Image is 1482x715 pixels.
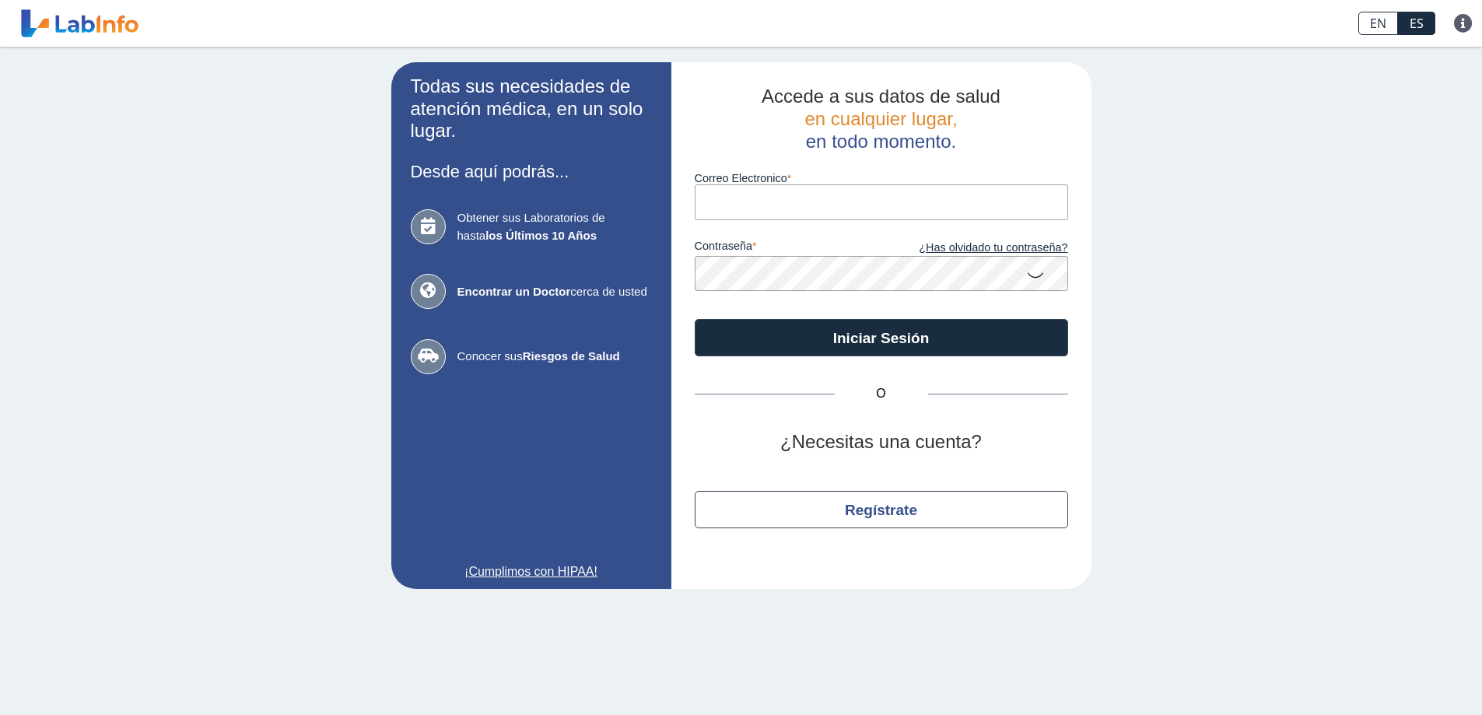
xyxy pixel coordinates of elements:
label: contraseña [695,240,881,257]
span: en todo momento. [806,131,956,152]
b: Riesgos de Salud [523,349,620,363]
h3: Desde aquí podrás... [411,162,652,181]
span: en cualquier lugar, [804,108,957,129]
span: O [835,384,928,403]
b: Encontrar un Doctor [457,285,571,298]
a: ¡Cumplimos con HIPAA! [411,563,652,581]
a: ¿Has olvidado tu contraseña? [881,240,1068,257]
button: Iniciar Sesión [695,319,1068,356]
span: Obtener sus Laboratorios de hasta [457,209,652,244]
span: Accede a sus datos de salud [762,86,1000,107]
span: cerca de usted [457,283,652,301]
label: Correo Electronico [695,172,1068,184]
button: Regístrate [695,491,1068,528]
a: ES [1398,12,1435,35]
span: Conocer sus [457,348,652,366]
h2: ¿Necesitas una cuenta? [695,431,1068,454]
h2: Todas sus necesidades de atención médica, en un solo lugar. [411,75,652,142]
a: EN [1358,12,1398,35]
b: los Últimos 10 Años [485,229,597,242]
